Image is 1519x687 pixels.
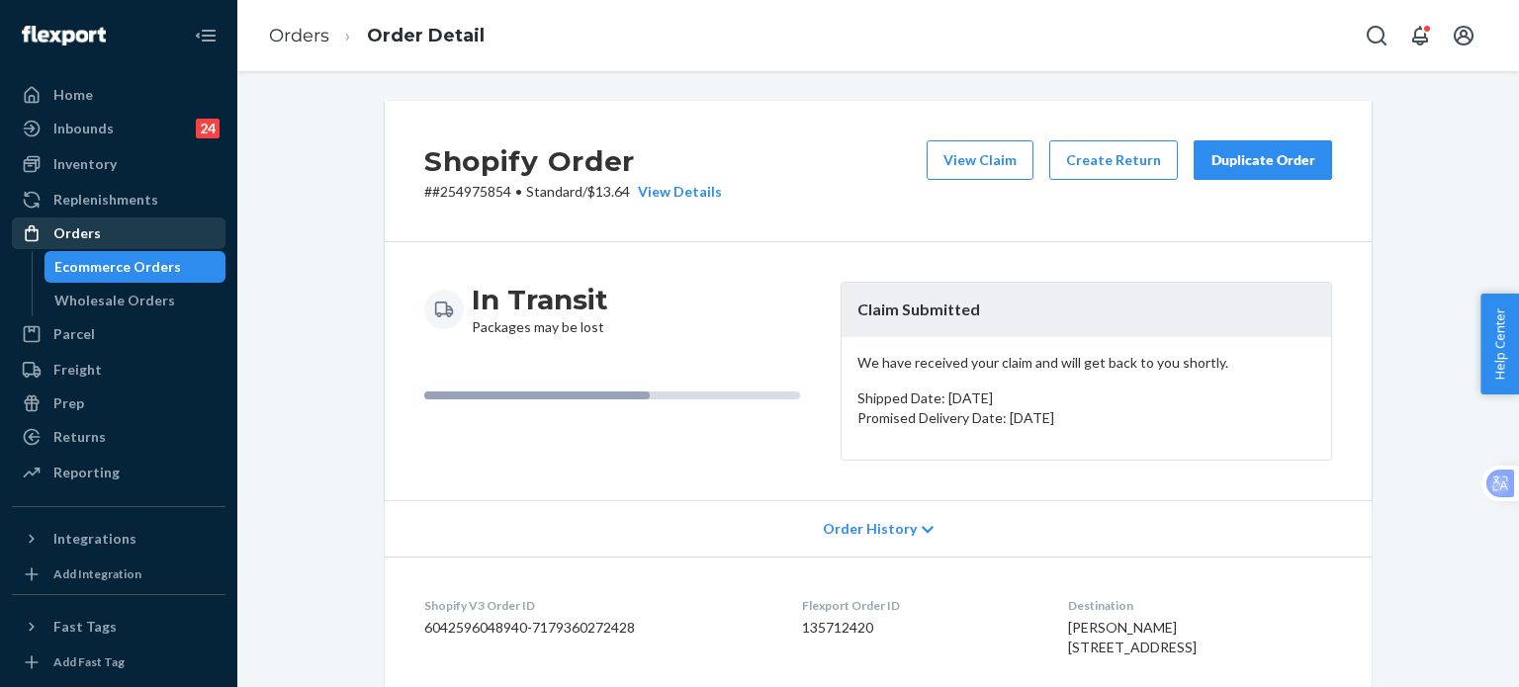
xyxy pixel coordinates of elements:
div: Replenishments [53,190,158,210]
button: View Claim [927,140,1033,180]
div: Fast Tags [53,617,117,637]
p: Shipped Date: [DATE] [857,388,1315,408]
a: Prep [12,387,225,419]
div: Reporting [53,463,120,482]
p: Promised Delivery Date: [DATE] [857,408,1315,428]
ol: breadcrumbs [253,7,500,65]
p: We have received your claim and will get back to you shortly. [857,353,1315,373]
button: Open notifications [1400,16,1440,55]
img: Flexport logo [22,26,106,45]
button: View Details [630,182,722,202]
div: Packages may be lost [472,282,608,337]
div: Duplicate Order [1210,150,1315,170]
div: Home [53,85,93,105]
div: Ecommerce Orders [54,257,181,277]
header: Claim Submitted [842,283,1331,337]
p: # #254975854 / $13.64 [424,182,722,202]
button: Fast Tags [12,611,225,643]
button: Create Return [1049,140,1178,180]
span: Order History [823,519,917,539]
span: [PERSON_NAME] [STREET_ADDRESS] [1068,619,1197,655]
a: Reporting [12,457,225,488]
div: Returns [53,427,106,447]
a: Inbounds24 [12,113,225,144]
span: Standard [526,183,582,200]
button: Close Navigation [186,16,225,55]
div: Freight [53,360,102,380]
div: Wholesale Orders [54,291,175,310]
a: Add Fast Tag [12,650,225,674]
a: Freight [12,354,225,386]
button: Integrations [12,523,225,555]
h2: Shopify Order [424,140,722,182]
div: Inbounds [53,119,114,138]
div: 24 [196,119,220,138]
div: Parcel [53,324,95,344]
a: Replenishments [12,184,225,215]
div: Integrations [53,529,136,549]
span: • [515,183,522,200]
div: Prep [53,393,84,413]
button: Duplicate Order [1194,140,1332,180]
button: Help Center [1480,294,1519,394]
a: Add Integration [12,562,225,586]
a: Orders [269,25,329,46]
a: Orders [12,217,225,249]
a: Parcel [12,318,225,350]
div: Add Integration [53,565,141,582]
div: Orders [53,223,101,243]
div: Add Fast Tag [53,653,125,670]
div: Inventory [53,154,117,174]
a: Home [12,79,225,111]
button: Open Search Box [1357,16,1396,55]
a: Wholesale Orders [45,285,226,316]
a: Inventory [12,148,225,180]
dd: 6042596048940-7179360272428 [424,618,770,638]
a: Returns [12,421,225,453]
a: Order Detail [367,25,485,46]
dt: Shopify V3 Order ID [424,597,770,614]
h3: In Transit [472,282,608,317]
button: Open account menu [1444,16,1483,55]
a: Ecommerce Orders [45,251,226,283]
dd: 135712420 [802,618,1035,638]
dt: Destination [1068,597,1332,614]
dt: Flexport Order ID [802,597,1035,614]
